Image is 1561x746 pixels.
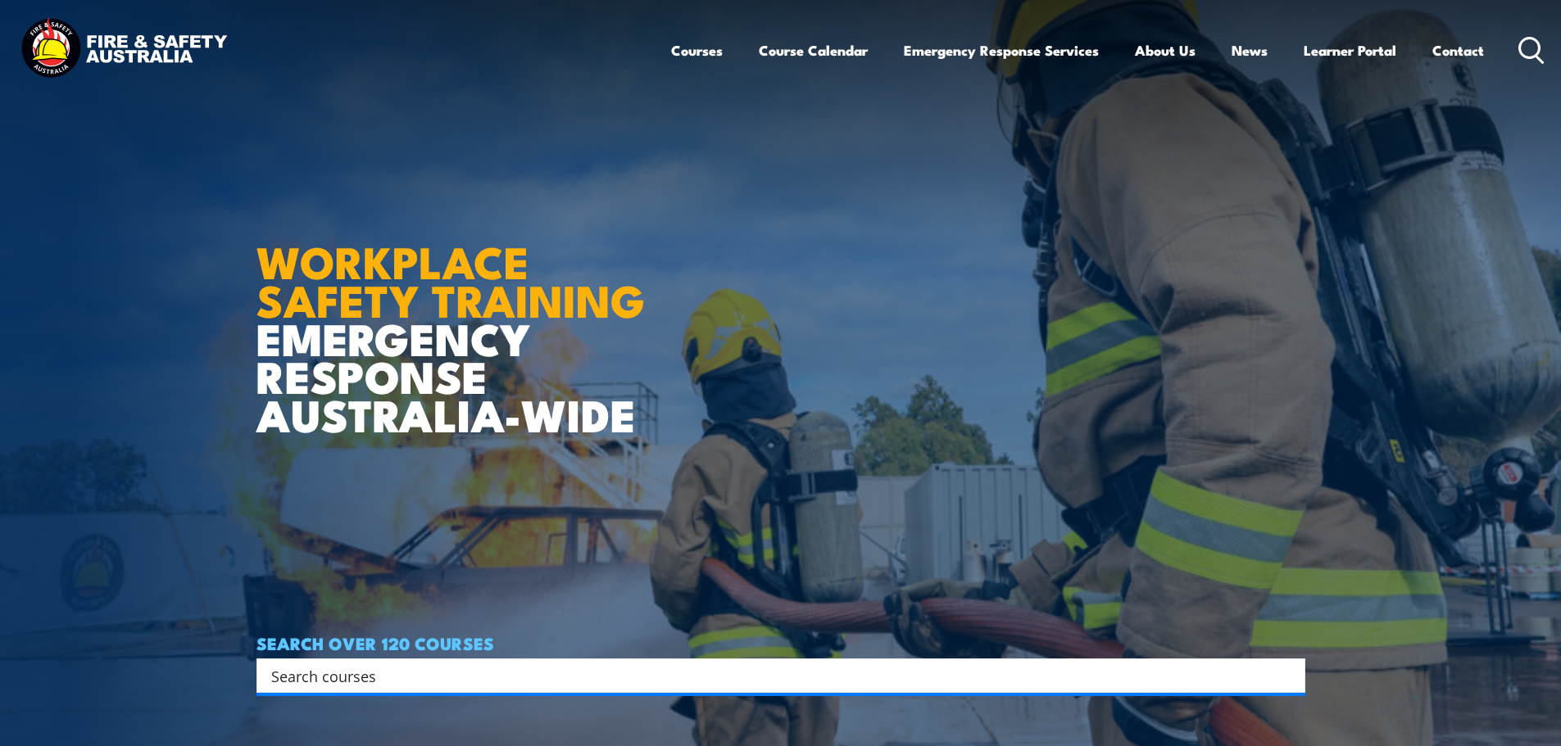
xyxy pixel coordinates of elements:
[1432,29,1484,72] a: Contact
[1135,29,1196,72] a: About Us
[1277,664,1300,687] button: Search magnifier button
[256,201,657,433] h1: EMERGENCY RESPONSE AUSTRALIA-WIDE
[256,634,1305,652] h4: SEARCH OVER 120 COURSES
[1304,29,1396,72] a: Learner Portal
[759,29,868,72] a: Course Calendar
[275,664,1273,687] form: Search form
[671,29,723,72] a: Courses
[904,29,1099,72] a: Emergency Response Services
[271,663,1269,688] input: Search input
[256,226,645,332] strong: WORKPLACE SAFETY TRAINING
[1232,29,1268,72] a: News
